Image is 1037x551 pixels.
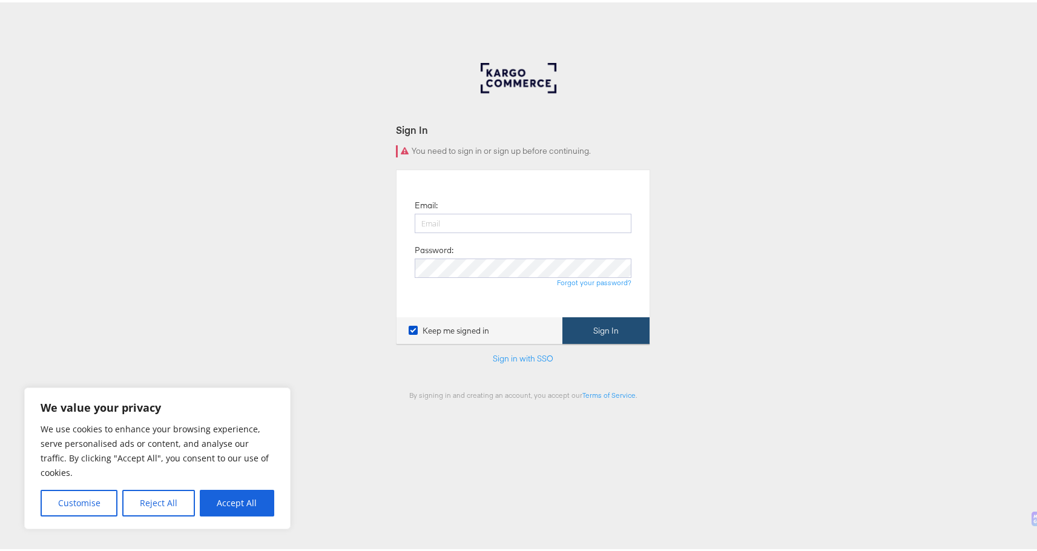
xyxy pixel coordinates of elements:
[41,398,274,412] p: We value your privacy
[122,487,194,514] button: Reject All
[396,143,650,155] div: You need to sign in or sign up before continuing.
[41,487,117,514] button: Customise
[415,197,438,209] label: Email:
[41,420,274,478] p: We use cookies to enhance your browsing experience, serve personalised ads or content, and analys...
[409,323,489,334] label: Keep me signed in
[200,487,274,514] button: Accept All
[396,120,650,134] div: Sign In
[24,385,291,527] div: We value your privacy
[557,275,631,285] a: Forgot your password?
[415,211,631,231] input: Email
[396,388,650,397] div: By signing in and creating an account, you accept our .
[493,351,553,361] a: Sign in with SSO
[582,388,636,397] a: Terms of Service
[415,242,453,254] label: Password:
[562,315,650,342] button: Sign In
